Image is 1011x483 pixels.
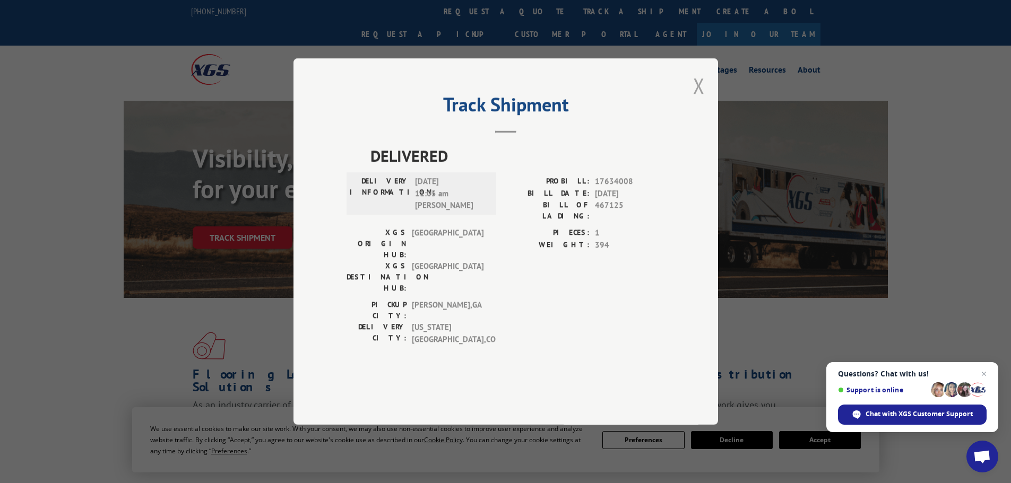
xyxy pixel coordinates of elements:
[412,299,483,321] span: [PERSON_NAME] , GA
[595,175,665,188] span: 17634008
[347,260,407,294] label: XGS DESTINATION HUB:
[370,144,665,168] span: DELIVERED
[506,175,590,188] label: PROBILL:
[347,97,665,117] h2: Track Shipment
[838,386,927,394] span: Support is online
[595,239,665,251] span: 394
[347,321,407,345] label: DELIVERY CITY:
[595,227,665,239] span: 1
[506,239,590,251] label: WEIGHT:
[838,405,987,425] div: Chat with XGS Customer Support
[347,299,407,321] label: PICKUP CITY:
[506,227,590,239] label: PIECES:
[412,260,483,294] span: [GEOGRAPHIC_DATA]
[350,175,410,212] label: DELIVERY INFORMATION:
[866,409,973,419] span: Chat with XGS Customer Support
[595,188,665,200] span: [DATE]
[412,227,483,260] span: [GEOGRAPHIC_DATA]
[506,188,590,200] label: BILL DATE:
[506,199,590,222] label: BILL OF LADING:
[415,175,487,212] span: [DATE] 11:05 am [PERSON_NAME]
[347,227,407,260] label: XGS ORIGIN HUB:
[412,321,483,345] span: [US_STATE][GEOGRAPHIC_DATA] , CO
[595,199,665,222] span: 467125
[693,72,705,100] button: Close modal
[838,370,987,378] span: Questions? Chat with us!
[966,441,998,472] div: Open chat
[978,367,990,380] span: Close chat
